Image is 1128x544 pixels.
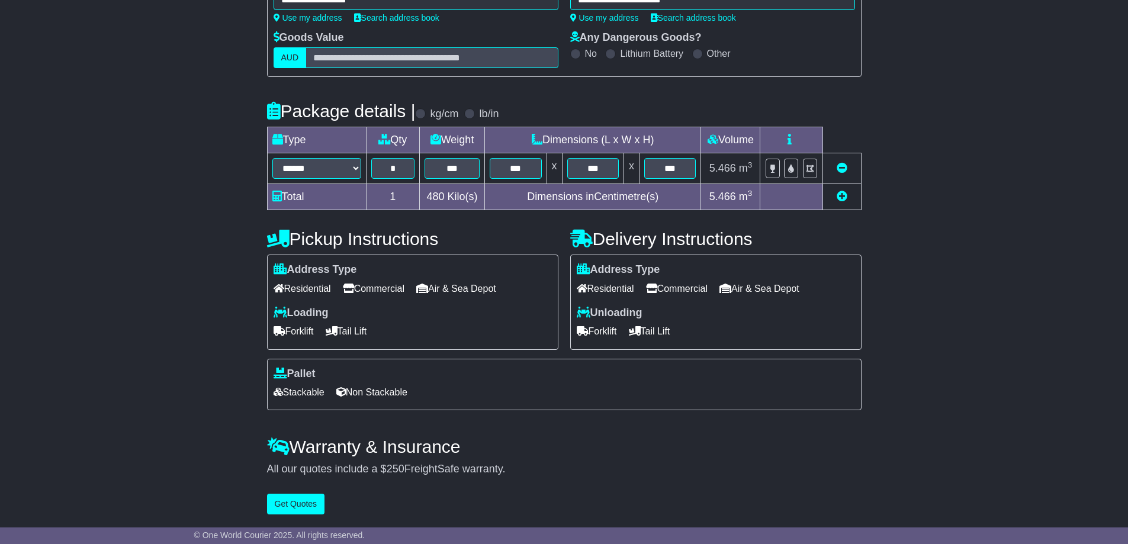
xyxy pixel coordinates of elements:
[570,31,702,44] label: Any Dangerous Goods?
[585,48,597,59] label: No
[267,463,862,476] div: All our quotes include a $ FreightSafe warranty.
[420,127,485,153] td: Weight
[274,13,342,22] a: Use my address
[479,108,499,121] label: lb/in
[707,48,731,59] label: Other
[274,31,344,44] label: Goods Value
[267,437,862,456] h4: Warranty & Insurance
[274,279,331,298] span: Residential
[274,263,357,276] label: Address Type
[427,191,445,202] span: 480
[837,162,847,174] a: Remove this item
[646,279,708,298] span: Commercial
[354,13,439,22] a: Search address book
[651,13,736,22] a: Search address book
[267,127,366,153] td: Type
[485,127,701,153] td: Dimensions (L x W x H)
[274,322,314,340] span: Forklift
[719,279,799,298] span: Air & Sea Depot
[739,191,753,202] span: m
[577,307,642,320] label: Unloading
[430,108,458,121] label: kg/cm
[416,279,496,298] span: Air & Sea Depot
[274,368,316,381] label: Pallet
[577,263,660,276] label: Address Type
[326,322,367,340] span: Tail Lift
[274,383,324,401] span: Stackable
[748,189,753,198] sup: 3
[420,184,485,210] td: Kilo(s)
[624,153,639,184] td: x
[701,127,760,153] td: Volume
[267,494,325,514] button: Get Quotes
[343,279,404,298] span: Commercial
[547,153,562,184] td: x
[366,127,420,153] td: Qty
[709,191,736,202] span: 5.466
[837,191,847,202] a: Add new item
[485,184,701,210] td: Dimensions in Centimetre(s)
[739,162,753,174] span: m
[274,307,329,320] label: Loading
[274,47,307,68] label: AUD
[709,162,736,174] span: 5.466
[577,279,634,298] span: Residential
[620,48,683,59] label: Lithium Battery
[387,463,404,475] span: 250
[570,13,639,22] a: Use my address
[570,229,862,249] h4: Delivery Instructions
[267,229,558,249] h4: Pickup Instructions
[748,160,753,169] sup: 3
[577,322,617,340] span: Forklift
[194,530,365,540] span: © One World Courier 2025. All rights reserved.
[267,184,366,210] td: Total
[629,322,670,340] span: Tail Lift
[336,383,407,401] span: Non Stackable
[267,101,416,121] h4: Package details |
[366,184,420,210] td: 1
